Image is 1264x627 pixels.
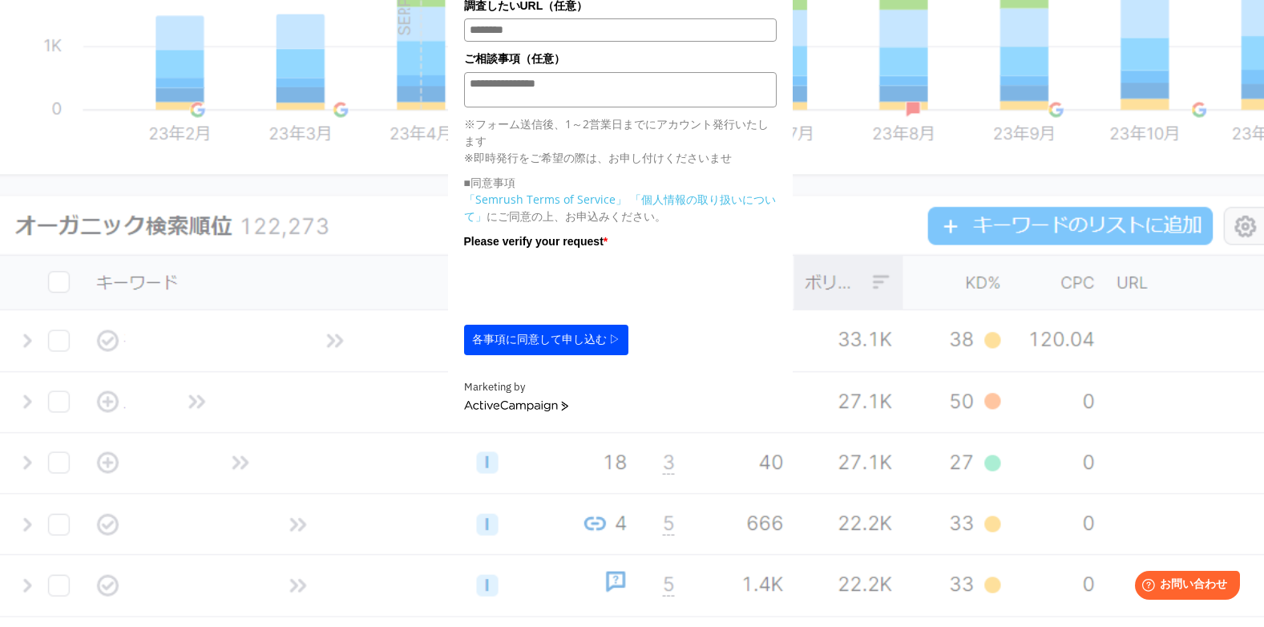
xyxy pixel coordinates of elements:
[1121,564,1246,609] iframe: Help widget launcher
[464,50,777,67] label: ご相談事項（任意）
[464,192,776,224] a: 「個人情報の取り扱いについて」
[464,192,627,207] a: 「Semrush Terms of Service」
[464,174,777,191] p: ■同意事項
[464,325,629,355] button: 各事項に同意して申し込む ▷
[464,233,777,250] label: Please verify your request
[464,115,777,166] p: ※フォーム送信後、1～2営業日までにアカウント発行いたします ※即時発行をご希望の際は、お申し付けくださいませ
[464,379,777,396] div: Marketing by
[464,254,708,317] iframe: reCAPTCHA
[464,191,777,225] p: にご同意の上、お申込みください。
